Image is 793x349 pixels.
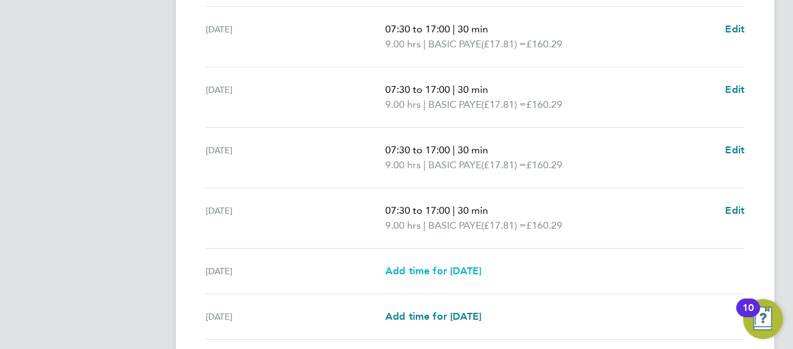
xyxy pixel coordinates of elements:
a: Add time for [DATE] [385,309,481,324]
span: (£17.81) = [481,159,526,171]
span: Add time for [DATE] [385,265,481,277]
span: BASIC PAYE [428,218,481,233]
a: Edit [725,22,744,37]
a: Edit [725,82,744,97]
span: £160.29 [526,98,562,110]
a: Edit [725,143,744,158]
span: 30 min [458,23,488,35]
span: | [453,84,455,95]
span: 07:30 to 17:00 [385,23,450,35]
span: | [423,38,426,50]
div: [DATE] [206,309,385,324]
a: Add time for [DATE] [385,264,481,279]
span: | [423,159,426,171]
span: Edit [725,144,744,156]
span: | [423,219,426,231]
span: 30 min [458,144,488,156]
span: 07:30 to 17:00 [385,144,450,156]
span: 30 min [458,204,488,216]
span: 9.00 hrs [385,219,421,231]
span: 9.00 hrs [385,159,421,171]
button: Open Resource Center, 10 new notifications [743,299,783,339]
div: 10 [743,308,754,324]
span: BASIC PAYE [428,97,481,112]
div: [DATE] [206,264,385,279]
span: 9.00 hrs [385,98,421,110]
span: BASIC PAYE [428,37,481,52]
span: (£17.81) = [481,219,526,231]
span: £160.29 [526,38,562,50]
span: 07:30 to 17:00 [385,204,450,216]
span: | [453,144,455,156]
a: Edit [725,203,744,218]
span: 9.00 hrs [385,38,421,50]
div: [DATE] [206,82,385,112]
div: [DATE] [206,203,385,233]
span: (£17.81) = [481,98,526,110]
span: Add time for [DATE] [385,310,481,322]
span: 07:30 to 17:00 [385,84,450,95]
span: 30 min [458,84,488,95]
span: £160.29 [526,219,562,231]
span: Edit [725,84,744,95]
span: BASIC PAYE [428,158,481,173]
span: | [453,23,455,35]
div: [DATE] [206,143,385,173]
span: (£17.81) = [481,38,526,50]
span: | [423,98,426,110]
span: £160.29 [526,159,562,171]
span: Edit [725,23,744,35]
span: Edit [725,204,744,216]
span: | [453,204,455,216]
div: [DATE] [206,22,385,52]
